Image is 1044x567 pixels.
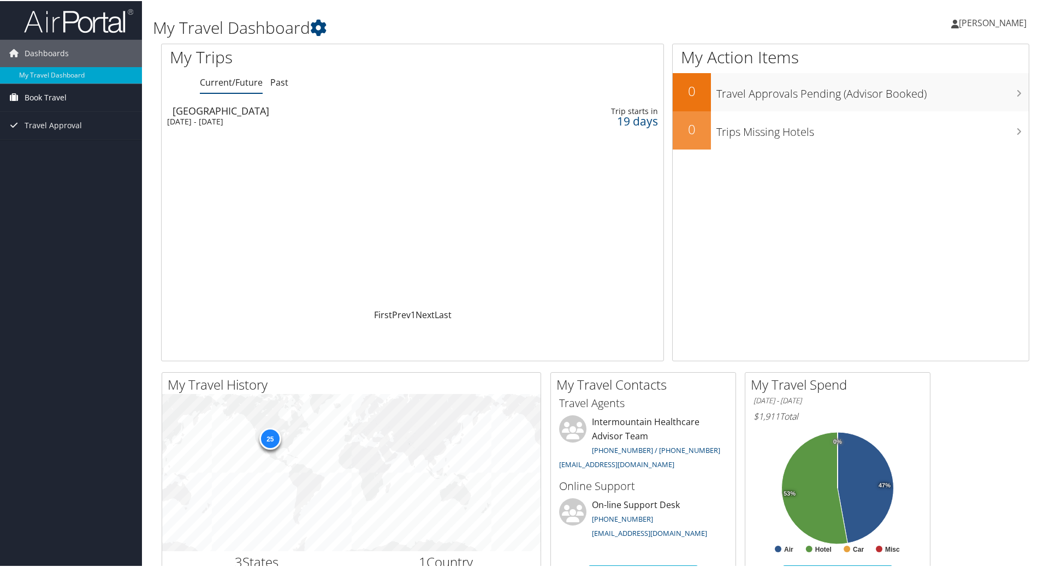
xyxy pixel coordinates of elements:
text: Car [853,545,864,552]
tspan: 0% [833,438,842,444]
h3: Online Support [559,478,727,493]
a: 0Travel Approvals Pending (Advisor Booked) [673,72,1029,110]
img: airportal-logo.png [24,7,133,33]
div: [GEOGRAPHIC_DATA] [173,105,490,115]
h2: 0 [673,119,711,138]
a: [PHONE_NUMBER] / [PHONE_NUMBER] [592,444,720,454]
a: Past [270,75,288,87]
a: [PERSON_NAME] [951,5,1037,38]
h2: My Travel Contacts [556,374,735,393]
text: Hotel [815,545,832,552]
div: [DATE] - [DATE] [167,116,484,126]
li: Intermountain Healthcare Advisor Team [554,414,733,473]
a: [PHONE_NUMBER] [592,513,653,523]
a: Current/Future [200,75,263,87]
span: $1,911 [754,409,780,421]
text: Misc [885,545,900,552]
a: 0Trips Missing Hotels [673,110,1029,148]
div: Trip starts in [550,105,658,115]
li: On-line Support Desk [554,497,733,542]
h3: Travel Approvals Pending (Advisor Booked) [716,80,1029,100]
a: 1 [411,308,416,320]
a: [EMAIL_ADDRESS][DOMAIN_NAME] [592,527,707,537]
h6: Total [754,409,922,421]
a: Next [416,308,435,320]
a: [EMAIL_ADDRESS][DOMAIN_NAME] [559,458,674,468]
h3: Travel Agents [559,395,727,410]
a: Last [435,308,452,320]
tspan: 47% [879,481,891,488]
h2: 0 [673,81,711,99]
h1: My Trips [170,45,446,68]
h2: My Travel History [168,374,541,393]
a: Prev [392,308,411,320]
span: Travel Approval [25,111,82,138]
h2: My Travel Spend [751,374,930,393]
div: 25 [259,427,281,449]
h6: [DATE] - [DATE] [754,395,922,405]
h3: Trips Missing Hotels [716,118,1029,139]
span: [PERSON_NAME] [959,16,1027,28]
a: First [374,308,392,320]
span: Dashboards [25,39,69,66]
h1: My Action Items [673,45,1029,68]
text: Air [784,545,793,552]
h1: My Travel Dashboard [153,15,743,38]
tspan: 53% [784,490,796,496]
div: 19 days [550,115,658,125]
span: Book Travel [25,83,67,110]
